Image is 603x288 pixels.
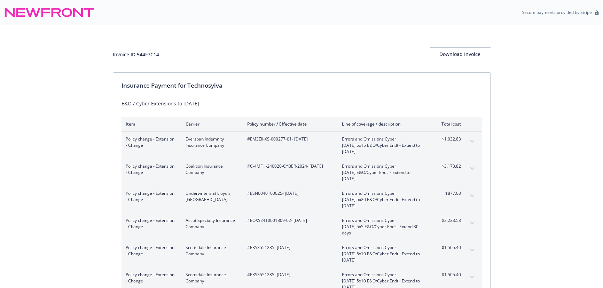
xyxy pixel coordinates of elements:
[122,213,482,240] div: Policy change - Extension - ChangeAscot Specialty Insurance Company#EOXS2410001809-02- [DATE]Erro...
[186,272,236,284] span: Scottsdale Insurance Company
[247,272,331,278] span: #EKS3551285 - [DATE]
[186,163,236,176] span: Coalition Insurance Company
[122,240,482,267] div: Policy change - Extension - ChangeScottsdale Insurance Company#EKS3551285- [DATE]Errors and Omiss...
[435,217,461,224] span: $2,223.53
[186,217,236,230] span: Ascot Specialty Insurance Company
[342,121,424,127] div: Line of coverage / description
[435,245,461,251] span: $1,505.40
[342,190,424,197] span: Errors and Omissions Cyber
[247,163,331,169] span: #C-4MFH-240020-CYBER-2024 - [DATE]
[186,245,236,257] span: Scottsdale Insurance Company
[247,136,331,142] span: #EM3EII-XS-000277-01 - [DATE]
[435,272,461,278] span: $1,505.40
[342,142,424,155] span: [DATE] 5x15 E&O/Cyber Endt - Extend to [DATE]
[342,272,424,278] span: Errors and Omissions Cyber
[342,169,424,182] span: [DATE] E&O/Cyber Endt - Extend to [DATE]
[186,190,236,203] span: Underwriters at Lloyd's, [GEOGRAPHIC_DATA]
[435,121,461,127] div: Total cost
[467,136,478,147] button: expand content
[186,136,236,149] span: Everspan Indemnity Insurance Company
[435,190,461,197] span: $877.03
[342,163,424,169] span: Errors and Omissions Cyber
[126,163,174,176] span: Policy change - Extension - Change
[522,9,592,15] p: Secure payments provided by Stripe
[467,245,478,256] button: expand content
[342,136,424,142] span: Errors and Omissions Cyber
[342,197,424,209] span: [DATE] 5x20 E&O/Cyber Endt - Extend to [DATE]
[435,136,461,142] span: $1,032.83
[247,217,331,224] span: #EOXS2410001809-02 - [DATE]
[122,81,482,90] div: Insurance Payment for Technosylva
[342,245,424,263] span: Errors and Omissions Cyber[DATE] 5x10 E&O/Cyber Endt - Extend to [DATE]
[122,100,482,107] div: E&O / Cyber Extensions to [DATE]
[467,163,478,174] button: expand content
[467,190,478,201] button: expand content
[467,217,478,229] button: expand content
[342,245,424,251] span: Errors and Omissions Cyber
[342,224,424,236] span: [DATE] 5x5 E&O/Cyber Endt - Extend 30 days
[247,121,331,127] div: Policy number / Effective date
[342,217,424,224] span: Errors and Omissions Cyber
[126,190,174,203] span: Policy change - Extension - Change
[126,136,174,149] span: Policy change - Extension - Change
[113,51,159,58] div: Invoice ID: 544F7C14
[186,121,236,127] div: Carrier
[126,121,174,127] div: Item
[122,132,482,159] div: Policy change - Extension - ChangeEverspan Indemnity Insurance Company#EM3EII-XS-000277-01- [DATE...
[126,272,174,284] span: Policy change - Extension - Change
[126,217,174,230] span: Policy change - Extension - Change
[342,190,424,209] span: Errors and Omissions Cyber[DATE] 5x20 E&O/Cyber Endt - Extend to [DATE]
[342,217,424,236] span: Errors and Omissions Cyber[DATE] 5x5 E&O/Cyber Endt - Extend 30 days
[430,48,491,61] div: Download Invoice
[247,190,331,197] span: #ESN0040160025 - [DATE]
[342,251,424,263] span: [DATE] 5x10 E&O/Cyber Endt - Extend to [DATE]
[342,136,424,155] span: Errors and Omissions Cyber[DATE] 5x15 E&O/Cyber Endt - Extend to [DATE]
[122,159,482,186] div: Policy change - Extension - ChangeCoalition Insurance Company#C-4MFH-240020-CYBER-2024- [DATE]Err...
[247,245,331,251] span: #EKS3551285 - [DATE]
[435,163,461,169] span: $3,173.82
[122,186,482,213] div: Policy change - Extension - ChangeUnderwriters at Lloyd's, [GEOGRAPHIC_DATA]#ESN0040160025- [DATE...
[467,272,478,283] button: expand content
[342,163,424,182] span: Errors and Omissions Cyber[DATE] E&O/Cyber Endt - Extend to [DATE]
[430,47,491,61] button: Download Invoice
[126,245,174,257] span: Policy change - Extension - Change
